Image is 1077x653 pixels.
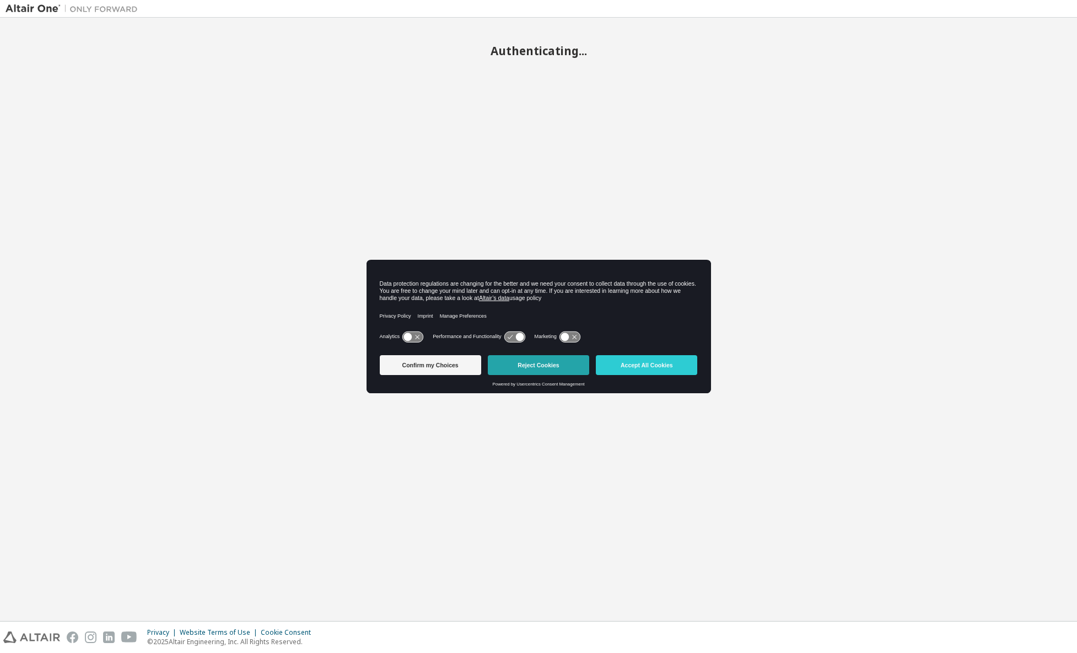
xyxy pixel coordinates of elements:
[6,3,143,14] img: Altair One
[103,631,115,643] img: linkedin.svg
[261,628,317,637] div: Cookie Consent
[147,637,317,646] p: © 2025 Altair Engineering, Inc. All Rights Reserved.
[121,631,137,643] img: youtube.svg
[6,44,1071,58] h2: Authenticating...
[180,628,261,637] div: Website Terms of Use
[67,631,78,643] img: facebook.svg
[147,628,180,637] div: Privacy
[3,631,60,643] img: altair_logo.svg
[85,631,96,643] img: instagram.svg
